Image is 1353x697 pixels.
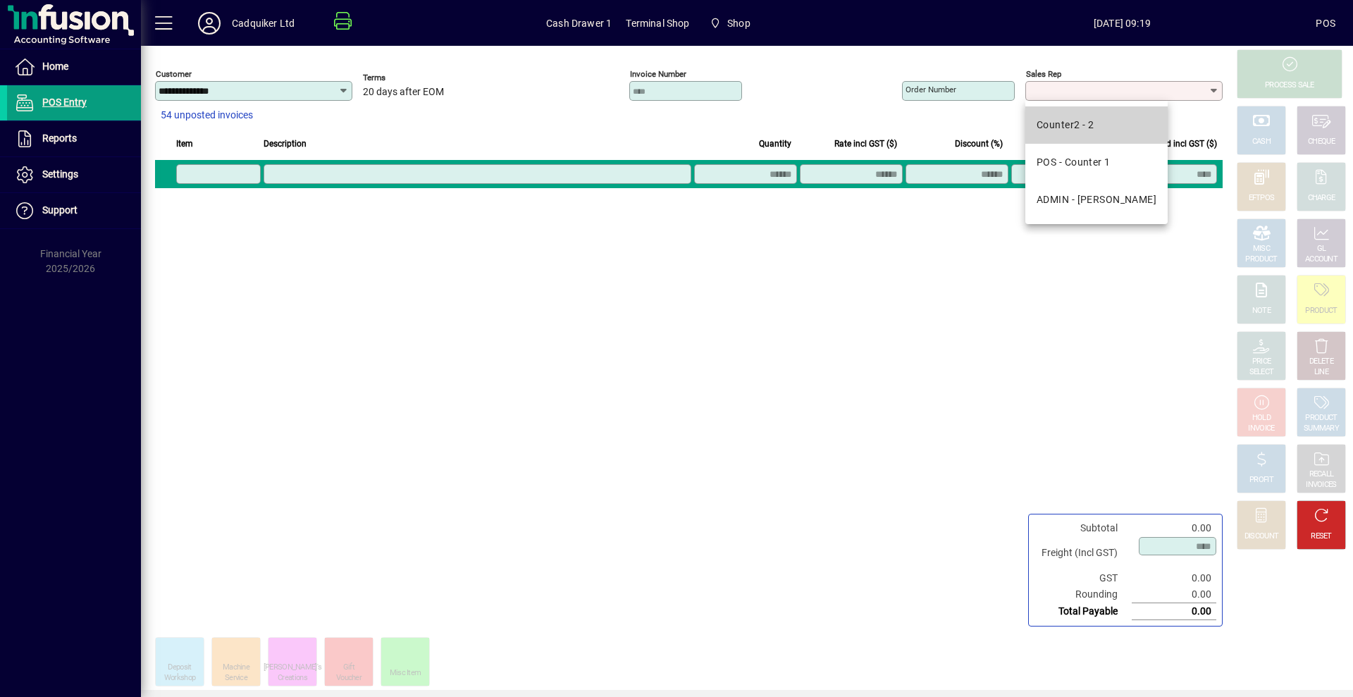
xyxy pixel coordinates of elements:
[264,136,307,152] span: Description
[1037,155,1111,170] div: POS - Counter 1
[1305,254,1337,265] div: ACCOUNT
[626,12,689,35] span: Terminal Shop
[1132,570,1216,586] td: 0.00
[1249,367,1274,378] div: SELECT
[336,673,362,684] div: Voucher
[278,673,307,684] div: Creations
[1034,570,1132,586] td: GST
[1245,254,1277,265] div: PRODUCT
[1309,469,1334,480] div: RECALL
[42,204,78,216] span: Support
[906,85,956,94] mat-label: Order number
[1026,69,1061,79] mat-label: Sales rep
[1249,475,1273,486] div: PROFIT
[390,668,421,679] div: Misc Item
[42,168,78,180] span: Settings
[834,136,897,152] span: Rate incl GST ($)
[1034,586,1132,603] td: Rounding
[1132,603,1216,620] td: 0.00
[156,69,192,79] mat-label: Customer
[161,108,253,123] span: 54 unposted invoices
[1034,520,1132,536] td: Subtotal
[1305,306,1337,316] div: PRODUCT
[1306,480,1336,491] div: INVOICES
[232,12,295,35] div: Cadquiker Ltd
[1314,367,1328,378] div: LINE
[1252,306,1271,316] div: NOTE
[1308,193,1335,204] div: CHARGE
[1316,12,1335,35] div: POS
[1249,193,1275,204] div: EFTPOS
[759,136,791,152] span: Quantity
[7,121,141,156] a: Reports
[1309,357,1333,367] div: DELETE
[7,193,141,228] a: Support
[1304,424,1339,434] div: SUMMARY
[1252,357,1271,367] div: PRICE
[546,12,612,35] span: Cash Drawer 1
[1132,520,1216,536] td: 0.00
[1037,118,1094,132] div: Counter2 - 2
[42,97,87,108] span: POS Entry
[1252,137,1271,147] div: CASH
[363,73,447,82] span: Terms
[164,673,195,684] div: Workshop
[343,662,354,673] div: Gift
[7,157,141,192] a: Settings
[630,69,686,79] mat-label: Invoice number
[928,12,1316,35] span: [DATE] 09:19
[42,132,77,144] span: Reports
[264,662,322,673] div: [PERSON_NAME]'s
[363,87,444,98] span: 20 days after EOM
[1248,424,1274,434] div: INVOICE
[1311,531,1332,542] div: RESET
[704,11,756,36] span: Shop
[1145,136,1217,152] span: Extend incl GST ($)
[1034,603,1132,620] td: Total Payable
[223,662,249,673] div: Machine
[1025,181,1168,218] mat-option: ADMIN - Yvonne
[1253,244,1270,254] div: MISC
[727,12,750,35] span: Shop
[1308,137,1335,147] div: CHEQUE
[187,11,232,36] button: Profile
[42,61,68,72] span: Home
[1244,531,1278,542] div: DISCOUNT
[7,49,141,85] a: Home
[955,136,1003,152] span: Discount (%)
[155,103,259,128] button: 54 unposted invoices
[225,673,247,684] div: Service
[1132,586,1216,603] td: 0.00
[1265,80,1314,91] div: PROCESS SALE
[1317,244,1326,254] div: GL
[1305,413,1337,424] div: PRODUCT
[168,662,191,673] div: Deposit
[1025,106,1168,144] mat-option: Counter2 - 2
[176,136,193,152] span: Item
[1034,536,1132,570] td: Freight (Incl GST)
[1025,144,1168,181] mat-option: POS - Counter 1
[1037,192,1156,207] div: ADMIN - [PERSON_NAME]
[1252,413,1271,424] div: HOLD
